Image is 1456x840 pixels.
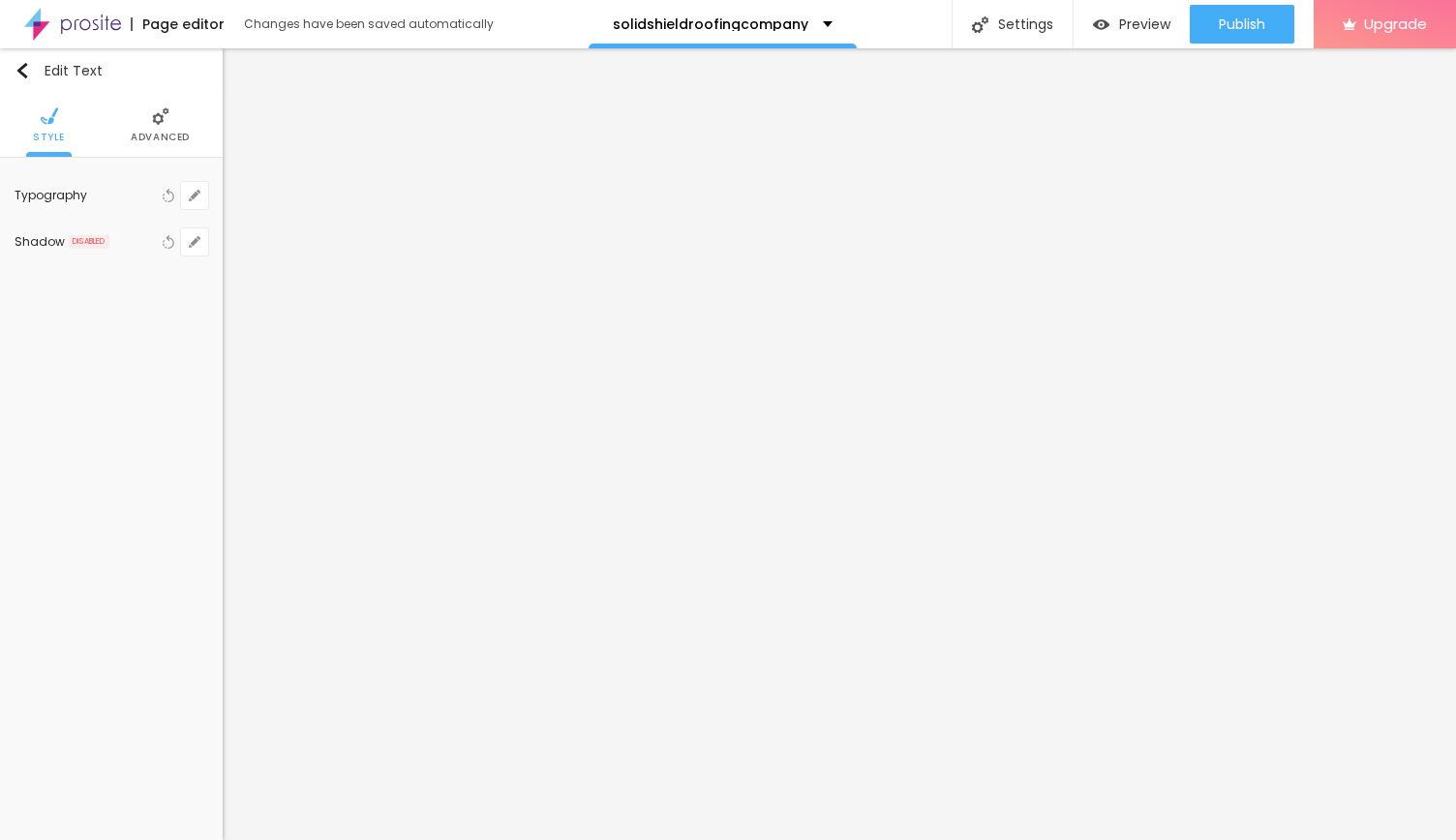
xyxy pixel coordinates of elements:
[152,107,169,125] img: Icone
[1093,16,1109,33] img: view-1.svg
[1219,16,1265,32] span: Publish
[33,133,65,142] span: Style
[131,133,190,142] span: Advanced
[69,235,109,249] span: DISABLED
[15,63,103,78] div: Edit Text
[131,17,225,31] div: Page editor
[1119,16,1170,32] span: Preview
[1074,5,1190,44] button: Preview
[1364,15,1427,32] span: Upgrade
[41,107,58,125] img: Icone
[972,16,988,33] img: Icone
[223,48,1456,840] iframe: Editor
[15,63,30,78] img: Icone
[15,236,65,248] div: Shadow
[1190,5,1294,44] button: Publish
[15,190,158,201] div: Typography
[613,17,808,31] p: solidshieldroofingcompany
[244,18,494,30] div: Changes have been saved automatically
